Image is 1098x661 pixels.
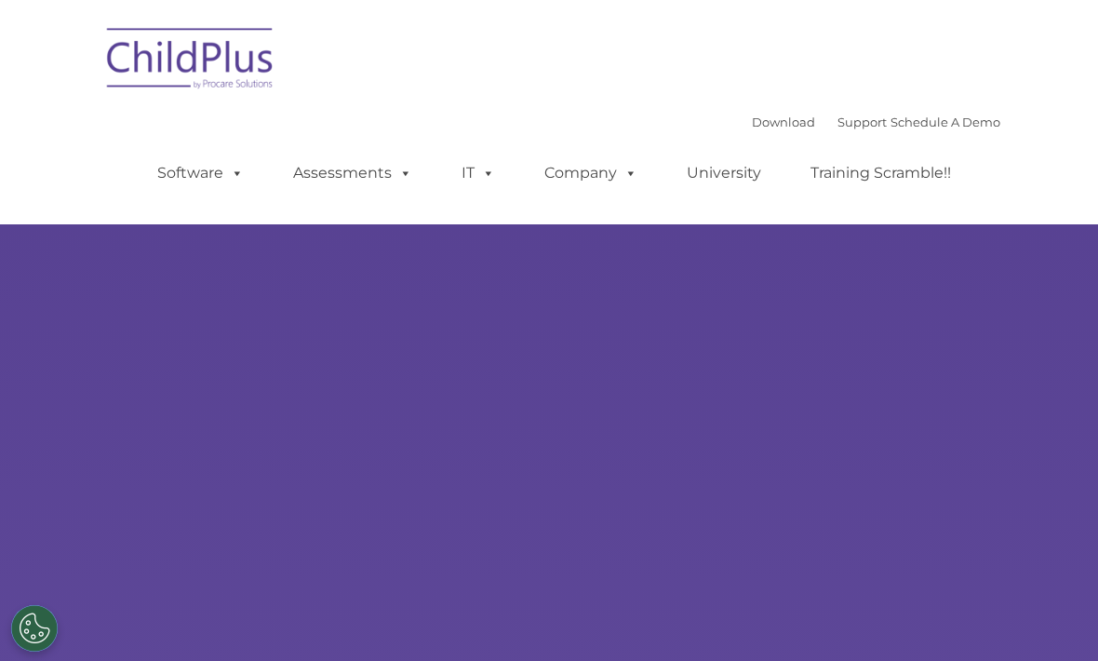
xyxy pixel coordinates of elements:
font: | [752,115,1000,129]
img: ChildPlus by Procare Solutions [98,15,284,108]
a: Software [139,155,262,192]
a: University [668,155,780,192]
a: Support [837,115,887,129]
a: Assessments [274,155,431,192]
a: Schedule A Demo [890,115,1000,129]
button: Cookies Settings [11,605,58,652]
a: Training Scramble!! [792,155,970,192]
a: Company [526,155,656,192]
a: Download [752,115,815,129]
a: IT [443,155,514,192]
